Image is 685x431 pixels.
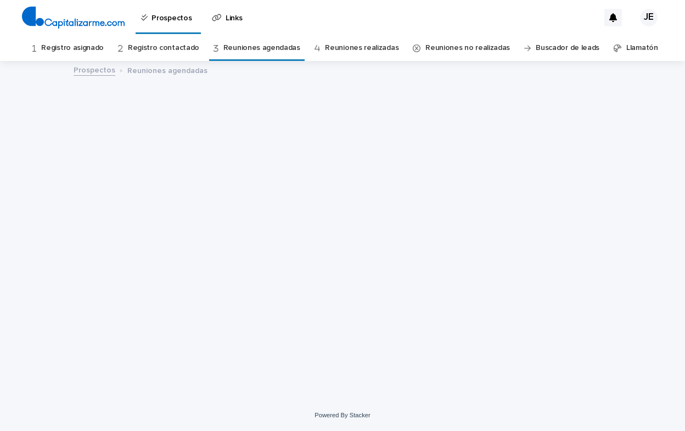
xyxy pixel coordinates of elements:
a: Reuniones realizadas [325,35,398,61]
a: Registro asignado [41,35,104,61]
p: Reuniones agendadas [127,64,207,76]
a: Registro contactado [128,35,199,61]
div: JE [640,9,658,26]
a: Llamatón [626,35,658,61]
a: Buscador de leads [536,35,599,61]
a: Prospectos [74,63,115,76]
a: Reuniones agendadas [223,35,300,61]
a: Powered By Stacker [315,412,370,418]
img: 4arMvv9wSvmHTHbXwTim [22,7,125,29]
a: Reuniones no realizadas [425,35,510,61]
